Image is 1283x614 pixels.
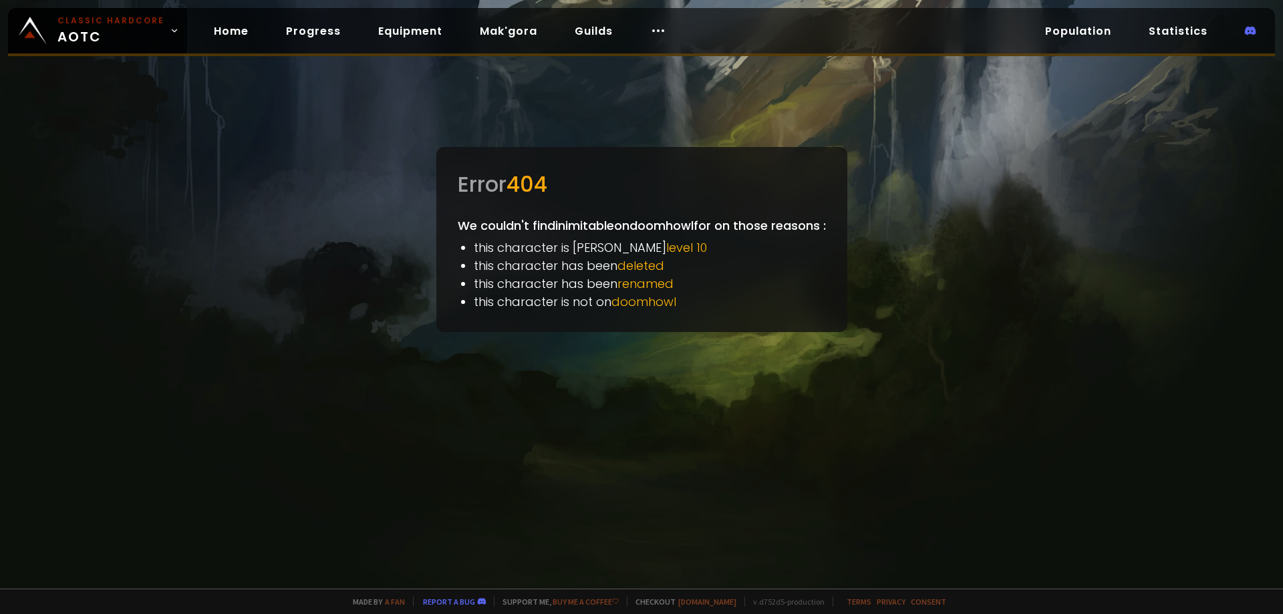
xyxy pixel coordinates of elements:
a: Privacy [877,597,905,607]
span: 404 [507,169,547,199]
span: Made by [345,597,405,607]
span: level 10 [666,239,707,256]
a: Consent [911,597,946,607]
small: Classic Hardcore [57,15,164,27]
div: Error [458,168,826,200]
li: this character has been [474,275,826,293]
a: Population [1034,17,1122,45]
li: this character is not on [474,293,826,311]
span: deleted [617,257,664,274]
a: a fan [385,597,405,607]
a: Report a bug [423,597,475,607]
a: Terms [847,597,871,607]
span: v. d752d5 - production [744,597,825,607]
li: this character is [PERSON_NAME] [474,239,826,257]
span: Support me, [494,597,619,607]
li: this character has been [474,257,826,275]
span: doomhowl [611,293,676,310]
div: We couldn't find inimitable on doomhowl for on those reasons : [436,147,847,332]
span: AOTC [57,15,164,47]
a: Equipment [368,17,453,45]
a: Guilds [564,17,623,45]
a: Buy me a coffee [553,597,619,607]
a: Mak'gora [469,17,548,45]
span: Checkout [627,597,736,607]
span: renamed [617,275,674,292]
a: Statistics [1138,17,1218,45]
a: [DOMAIN_NAME] [678,597,736,607]
a: Classic HardcoreAOTC [8,8,187,53]
a: Home [203,17,259,45]
a: Progress [275,17,351,45]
